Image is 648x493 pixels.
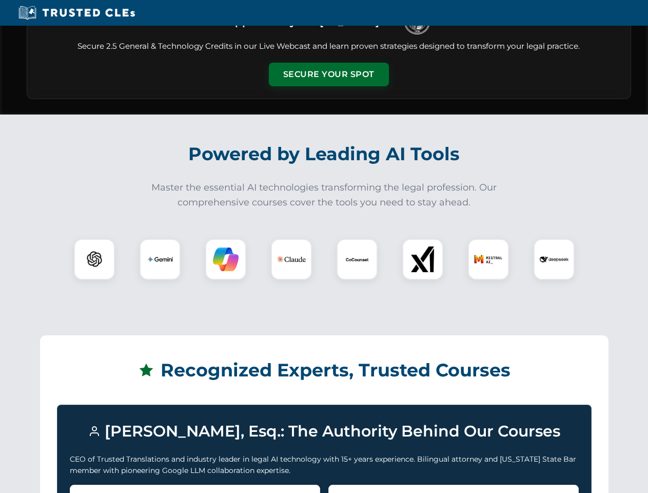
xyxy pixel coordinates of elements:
[145,180,504,210] p: Master the essential AI technologies transforming the legal profession. Our comprehensive courses...
[213,246,239,272] img: Copilot Logo
[57,352,592,388] h2: Recognized Experts, Trusted Courses
[40,136,608,172] h2: Powered by Leading AI Tools
[70,418,579,445] h3: [PERSON_NAME], Esq.: The Authority Behind Our Courses
[540,245,568,274] img: DeepSeek Logo
[337,239,378,280] div: CoCounsel
[402,239,443,280] div: xAI
[147,246,173,272] img: Gemini Logo
[269,63,389,86] button: Secure Your Spot
[277,245,306,274] img: Claude Logo
[474,245,503,274] img: Mistral AI Logo
[74,239,115,280] div: ChatGPT
[140,239,181,280] div: Gemini
[40,41,618,52] p: Secure 2.5 General & Technology Credits in our Live Webcast and learn proven strategies designed ...
[344,246,370,272] img: CoCounsel Logo
[205,239,246,280] div: Copilot
[468,239,509,280] div: Mistral AI
[271,239,312,280] div: Claude
[534,239,575,280] div: DeepSeek
[15,5,138,21] img: Trusted CLEs
[410,246,436,272] img: xAI Logo
[70,453,579,477] p: CEO of Trusted Translations and industry leader in legal AI technology with 15+ years experience....
[80,244,109,274] img: ChatGPT Logo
